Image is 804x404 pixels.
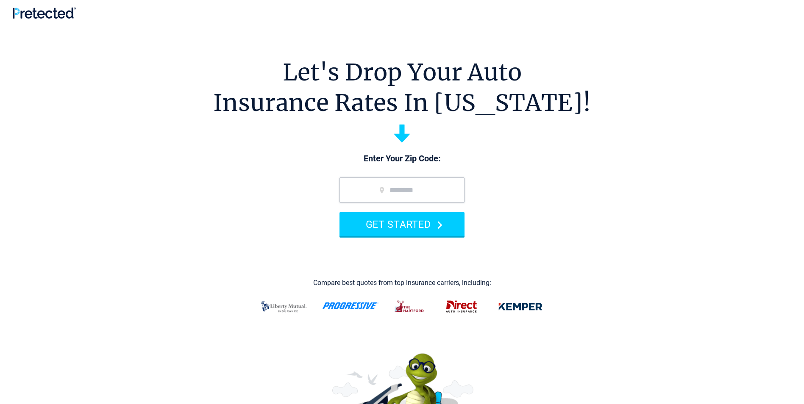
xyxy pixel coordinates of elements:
[331,153,473,165] p: Enter Your Zip Code:
[322,302,379,309] img: progressive
[441,296,482,318] img: direct
[313,279,491,287] div: Compare best quotes from top insurance carriers, including:
[339,212,465,236] button: GET STARTED
[492,296,548,318] img: kemper
[213,57,591,118] h1: Let's Drop Your Auto Insurance Rates In [US_STATE]!
[13,7,76,19] img: Pretected Logo
[389,296,431,318] img: thehartford
[339,177,465,203] input: zip code
[256,296,312,318] img: liberty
